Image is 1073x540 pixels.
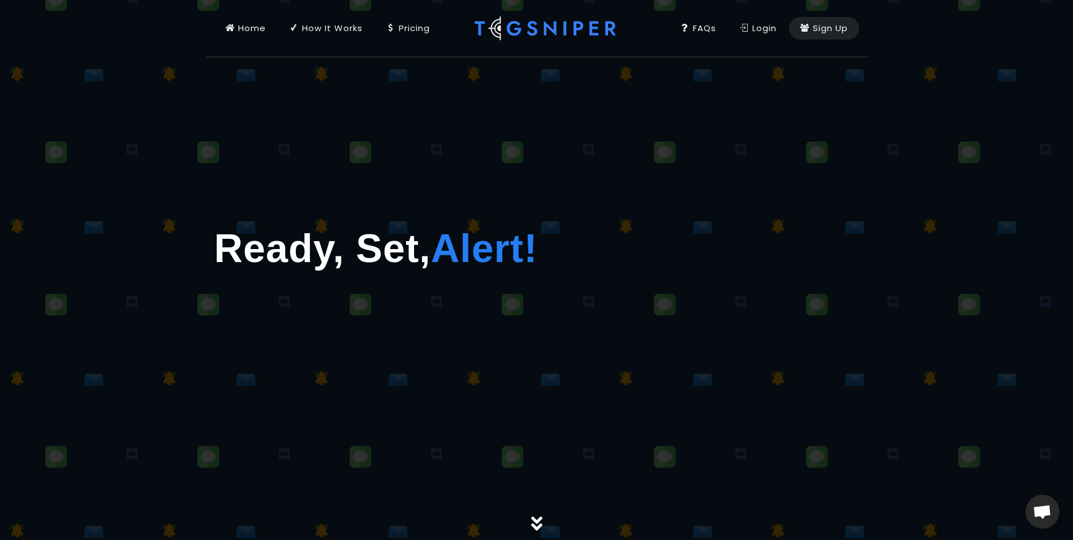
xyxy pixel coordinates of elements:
span: Alert! [431,226,538,271]
div: Sign Up [800,22,848,35]
div: How It Works [290,22,363,35]
a: Sign Up [789,17,859,40]
h1: Ready, Set, [214,219,639,278]
div: Pricing [386,22,430,35]
div: Open chat [1025,495,1059,529]
div: Home [226,22,266,35]
div: Login [740,22,777,35]
div: FAQs [680,22,716,35]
